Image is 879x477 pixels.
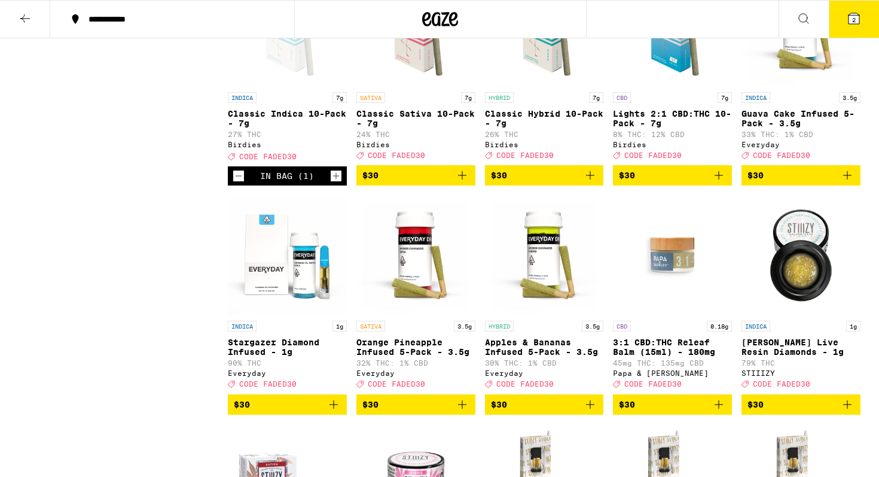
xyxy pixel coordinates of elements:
[228,92,257,103] p: INDICA
[332,92,347,103] p: 7g
[485,165,604,186] button: Add to bag
[613,130,732,138] p: 8% THC: 12% CBD
[356,394,475,415] button: Add to bag
[485,369,604,377] div: Everyday
[356,321,385,332] p: SATIVA
[741,109,860,128] p: Guava Cake Infused 5-Pack - 3.5g
[624,151,682,159] span: CODE FADED30
[228,394,347,415] button: Add to bag
[228,130,347,138] p: 27% THC
[747,171,764,180] span: $30
[613,109,732,128] p: Lights 2:1 CBD:THC 10-Pack - 7g
[228,195,347,394] a: Open page for Stargazer Diamond Infused - 1g from Everyday
[233,170,245,182] button: Decrement
[589,92,603,103] p: 7g
[613,92,631,103] p: CBD
[613,321,631,332] p: CBD
[613,141,732,148] div: Birdies
[356,92,385,103] p: SATIVA
[362,400,379,409] span: $30
[741,165,860,186] button: Add to bag
[613,165,732,186] button: Add to bag
[356,109,475,128] p: Classic Sativa 10-Pack - 7g
[741,130,860,138] p: 33% THC: 1% CBD
[332,321,347,332] p: 1g
[829,1,879,38] button: 2
[485,195,604,394] a: Open page for Apples & Bananas Infused 5-Pack - 3.5g from Everyday
[613,338,732,357] p: 3:1 CBD:THC Releaf Balm (15ml) - 180mg
[368,151,425,159] span: CODE FADED30
[485,130,604,138] p: 26% THC
[228,369,347,377] div: Everyday
[260,171,314,181] div: In Bag (1)
[356,141,475,148] div: Birdies
[613,359,732,367] p: 45mg THC: 135mg CBD
[613,369,732,377] div: Papa & [PERSON_NAME]
[496,151,554,159] span: CODE FADED30
[741,141,860,148] div: Everyday
[613,195,732,315] img: Papa & Barkley - 3:1 CBD:THC Releaf Balm (15ml) - 180mg
[747,400,764,409] span: $30
[239,153,297,160] span: CODE FADED30
[707,321,732,332] p: 0.18g
[741,359,860,367] p: 79% THC
[228,359,347,367] p: 90% THC
[485,321,514,332] p: HYBRID
[852,16,856,23] span: 2
[228,321,257,332] p: INDICA
[485,338,604,357] p: Apples & Bananas Infused 5-Pack - 3.5g
[356,195,475,394] a: Open page for Orange Pineapple Infused 5-Pack - 3.5g from Everyday
[485,359,604,367] p: 30% THC: 1% CBD
[356,165,475,186] button: Add to bag
[741,338,860,357] p: [PERSON_NAME] Live Resin Diamonds - 1g
[461,92,475,103] p: 7g
[582,321,603,332] p: 3.5g
[491,171,507,180] span: $30
[228,141,347,148] div: Birdies
[485,394,604,415] button: Add to bag
[356,369,475,377] div: Everyday
[496,381,554,388] span: CODE FADED30
[368,381,425,388] span: CODE FADED30
[362,171,379,180] span: $30
[613,195,732,394] a: Open page for 3:1 CBD:THC Releaf Balm (15ml) - 180mg from Papa & Barkley
[356,130,475,138] p: 24% THC
[741,394,860,415] button: Add to bag
[239,381,297,388] span: CODE FADED30
[454,321,475,332] p: 3.5g
[846,321,860,332] p: 1g
[356,359,475,367] p: 32% THC: 1% CBD
[741,321,770,332] p: INDICA
[741,369,860,377] div: STIIIZY
[234,400,250,409] span: $30
[228,109,347,128] p: Classic Indica 10-Pack - 7g
[741,92,770,103] p: INDICA
[228,338,347,357] p: Stargazer Diamond Infused - 1g
[491,400,507,409] span: $30
[356,195,475,315] img: Everyday - Orange Pineapple Infused 5-Pack - 3.5g
[839,92,860,103] p: 3.5g
[619,171,635,180] span: $30
[485,92,514,103] p: HYBRID
[228,195,347,315] img: Everyday - Stargazer Diamond Infused - 1g
[485,109,604,128] p: Classic Hybrid 10-Pack - 7g
[613,394,732,415] button: Add to bag
[485,195,604,315] img: Everyday - Apples & Bananas Infused 5-Pack - 3.5g
[624,381,682,388] span: CODE FADED30
[619,400,635,409] span: $30
[330,170,342,182] button: Increment
[741,195,860,315] img: STIIIZY - Mochi Gelato Live Resin Diamonds - 1g
[753,151,810,159] span: CODE FADED30
[741,195,860,394] a: Open page for Mochi Gelato Live Resin Diamonds - 1g from STIIIZY
[356,338,475,357] p: Orange Pineapple Infused 5-Pack - 3.5g
[753,381,810,388] span: CODE FADED30
[485,141,604,148] div: Birdies
[718,92,732,103] p: 7g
